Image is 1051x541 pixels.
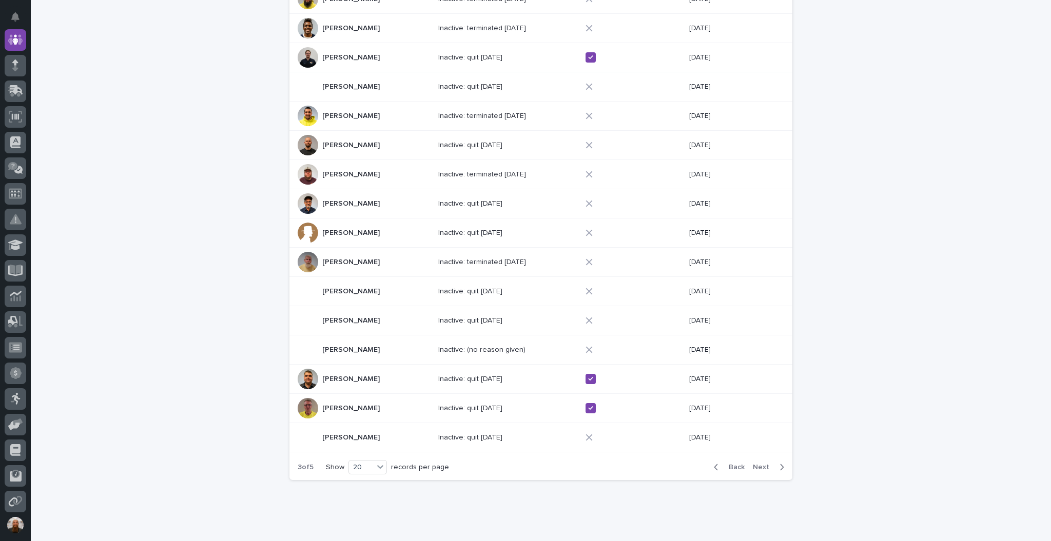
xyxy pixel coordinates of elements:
p: [PERSON_NAME] [322,110,382,121]
tr: [PERSON_NAME][PERSON_NAME] Inactive: quit [DATE]Inactive: quit [DATE] [DATE] [289,72,792,102]
button: Notifications [5,6,26,28]
tr: [PERSON_NAME][PERSON_NAME] Inactive: quit [DATE]Inactive: quit [DATE] [DATE] [289,365,792,394]
p: [PERSON_NAME] [322,344,382,354]
tr: [PERSON_NAME][PERSON_NAME] Inactive: quit [DATE]Inactive: quit [DATE] [DATE] [289,306,792,335]
tr: [PERSON_NAME][PERSON_NAME] Inactive: quit [DATE]Inactive: quit [DATE] [DATE] [289,131,792,160]
p: [PERSON_NAME] [322,373,382,384]
div: Notifications [13,12,26,29]
p: [PERSON_NAME] [322,51,382,62]
tr: [PERSON_NAME][PERSON_NAME] Inactive: terminated [DATE]Inactive: terminated [DATE] [DATE] [289,248,792,277]
p: [DATE] [689,141,776,150]
p: [DATE] [689,375,776,384]
button: Back [706,463,749,472]
p: Inactive: terminated [DATE] [438,22,528,33]
p: [PERSON_NAME] [322,285,382,296]
p: [PERSON_NAME] [322,197,382,208]
p: [DATE] [689,258,776,267]
p: records per page [391,463,449,472]
p: [DATE] [689,433,776,442]
tr: [PERSON_NAME][PERSON_NAME] Inactive: quit [DATE]Inactive: quit [DATE] [DATE] [289,394,792,423]
p: [PERSON_NAME] [322,314,382,325]
p: [PERSON_NAME] [322,256,382,267]
tr: [PERSON_NAME][PERSON_NAME] Inactive: terminated [DATE]Inactive: terminated [DATE] [DATE] [289,160,792,189]
p: Inactive: quit [DATE] [438,81,504,91]
p: [DATE] [689,316,776,325]
p: Inactive: quit [DATE] [438,51,504,62]
p: Inactive: quit [DATE] [438,431,504,442]
tr: [PERSON_NAME][PERSON_NAME] Inactive: (no reason given)Inactive: (no reason given) [DATE] [289,335,792,365]
tr: [PERSON_NAME][PERSON_NAME] Inactive: terminated [DATE]Inactive: terminated [DATE] [DATE] [289,14,792,43]
p: [DATE] [689,53,776,62]
button: Next [749,463,792,472]
p: Inactive: quit [DATE] [438,227,504,237]
tr: [PERSON_NAME][PERSON_NAME] Inactive: terminated [DATE]Inactive: terminated [DATE] [DATE] [289,102,792,131]
p: [DATE] [689,287,776,296]
p: [DATE] [689,24,776,33]
tr: [PERSON_NAME][PERSON_NAME] Inactive: quit [DATE]Inactive: quit [DATE] [DATE] [289,43,792,72]
p: Inactive: quit [DATE] [438,402,504,413]
p: [PERSON_NAME] [322,168,382,179]
tr: [PERSON_NAME][PERSON_NAME] Inactive: quit [DATE]Inactive: quit [DATE] [DATE] [289,218,792,248]
p: [DATE] [689,346,776,354]
p: [PERSON_NAME] [322,402,382,413]
div: 20 [349,462,374,473]
p: [PERSON_NAME] [322,22,382,33]
p: [PERSON_NAME] [322,81,382,91]
p: [DATE] [689,112,776,121]
p: 3 of 5 [289,455,322,480]
p: Inactive: quit [DATE] [438,139,504,150]
p: [DATE] [689,229,776,237]
p: Inactive: terminated [DATE] [438,110,528,121]
tr: [PERSON_NAME][PERSON_NAME] Inactive: quit [DATE]Inactive: quit [DATE] [DATE] [289,277,792,306]
tr: [PERSON_NAME][PERSON_NAME] Inactive: quit [DATE]Inactive: quit [DATE] [DATE] [289,423,792,452]
p: Inactive: quit [DATE] [438,197,504,208]
p: [DATE] [689,83,776,91]
span: Back [723,464,745,471]
p: Inactive: terminated [DATE] [438,168,528,179]
p: [DATE] [689,199,776,208]
tr: [PERSON_NAME][PERSON_NAME] Inactive: quit [DATE]Inactive: quit [DATE] [DATE] [289,189,792,218]
p: [DATE] [689,170,776,179]
p: [PERSON_NAME] [322,431,382,442]
p: Show [326,463,344,472]
p: Inactive: quit [DATE] [438,373,504,384]
p: Inactive: quit [DATE] [438,314,504,325]
button: users-avatar [5,514,26,536]
p: [PERSON_NAME] [322,139,382,150]
p: Inactive: terminated [DATE] [438,256,528,267]
span: Next [753,464,775,471]
p: Inactive: (no reason given) [438,344,528,354]
p: [PERSON_NAME] [322,227,382,237]
p: [DATE] [689,404,776,413]
p: Inactive: quit [DATE] [438,285,504,296]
